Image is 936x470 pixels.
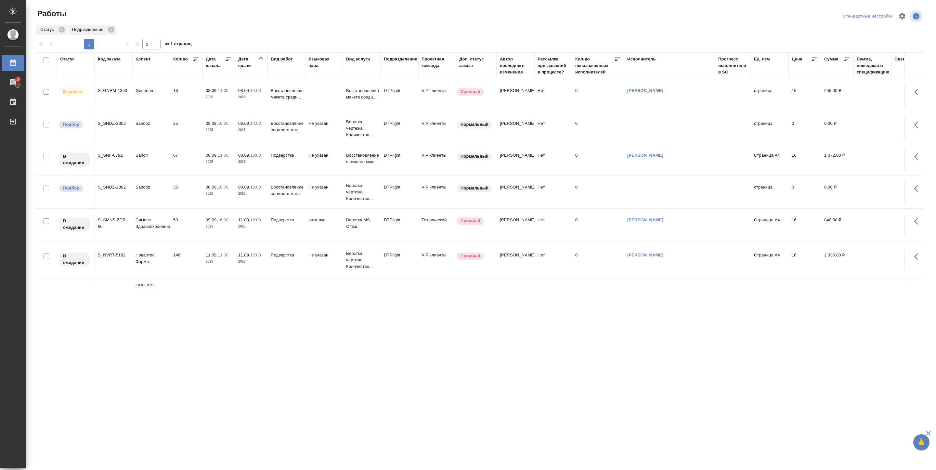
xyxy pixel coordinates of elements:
[218,185,228,189] p: 10:00
[788,84,821,107] td: 16
[627,253,663,257] a: [PERSON_NAME]
[497,84,534,107] td: [PERSON_NAME]
[461,88,480,95] p: Срочный
[497,149,534,172] td: [PERSON_NAME]
[751,181,788,203] td: страница
[98,152,129,159] div: S_SNF-6792
[98,56,121,62] div: Код заказа
[164,40,192,49] span: из 1 страниц
[910,149,926,164] button: Здесь прячутся важные кнопки
[916,436,927,449] span: 🙏
[60,56,75,62] div: Статус
[418,181,456,203] td: VIP клиенты
[788,284,821,307] td: 16
[788,117,821,140] td: 0
[238,56,258,69] div: Дата сдачи
[418,117,456,140] td: VIP клиенты
[305,181,343,203] td: Не указан
[206,217,218,222] p: 09.09,
[98,120,129,127] div: S_SNDZ-2302
[173,56,188,62] div: Кол-во
[238,223,264,230] p: 2025
[271,152,302,159] p: Подверстка
[250,153,261,158] p: 16:00
[572,84,624,107] td: 0
[422,56,453,69] div: Проектная команда
[308,56,340,69] div: Языковая пара
[346,217,377,230] p: Верстка MS Office
[913,434,929,450] button: 🙏
[13,76,23,83] span: 3
[218,217,228,222] p: 16:00
[534,214,572,236] td: Нет
[821,181,853,203] td: 0,00 ₽
[894,8,910,24] span: Настроить таблицу
[459,56,493,69] div: Доп. статус заказа
[572,214,624,236] td: 0
[98,87,129,94] div: S_GNRM-1353
[58,217,91,232] div: Исполнитель назначен, приступать к работе пока рано
[36,8,66,19] span: Работы
[497,181,534,203] td: [PERSON_NAME]
[910,214,926,229] button: Здесь прячутся важные кнопки
[910,181,926,196] button: Здесь прячутся важные кнопки
[381,117,418,140] td: DTPlight
[627,217,663,222] a: [PERSON_NAME]
[461,121,488,128] p: Нормальный
[206,94,232,100] p: 2025
[305,149,343,172] td: Не указан
[821,149,853,172] td: 1 072,00 ₽
[910,117,926,133] button: Здесь прячутся важные кнопки
[821,84,853,107] td: 256,00 ₽
[497,284,534,307] td: [PERSON_NAME]
[841,11,894,21] div: split button
[206,153,218,158] p: 08.09,
[381,284,418,307] td: DTPlight
[461,185,488,191] p: Нормальный
[170,214,202,236] td: 53
[910,284,926,299] button: Здесь прячутся важные кнопки
[170,249,202,271] td: 146
[305,214,343,236] td: англ-рус
[170,284,202,307] td: 348
[218,121,228,126] p: 10:00
[136,120,167,127] p: Sandoz
[497,117,534,140] td: [PERSON_NAME]
[238,217,250,222] p: 11.09,
[824,56,838,62] div: Сумма
[346,87,377,100] p: Восстановление макета средн...
[572,249,624,271] td: 0
[754,56,770,62] div: Ед. изм
[98,217,129,230] div: S_SMNS-ZDR-66
[238,153,250,158] p: 08.09,
[72,26,106,33] p: Подразделение
[418,214,456,236] td: Технический
[305,249,343,271] td: Не указан
[58,252,91,267] div: Исполнитель назначен, приступать к работе пока рано
[170,181,202,203] td: 35
[206,253,218,257] p: 11.09,
[627,153,663,158] a: [PERSON_NAME]
[206,88,218,93] p: 08.09,
[534,84,572,107] td: Нет
[534,181,572,203] td: Нет
[238,185,250,189] p: 08.09,
[718,56,747,75] div: Прогресс исполнителя в SC
[136,152,167,159] p: Sanofi
[788,149,821,172] td: 16
[2,74,24,91] a: 3
[63,121,79,128] p: Подбор
[627,88,663,93] a: [PERSON_NAME]
[534,117,572,140] td: Нет
[136,217,167,230] p: Сименс Здравоохранение
[63,253,86,266] p: В ожидании
[58,120,91,129] div: Можно подбирать исполнителей
[381,181,418,203] td: DTPlight
[250,88,261,93] p: 14:00
[63,218,86,231] p: В ожидании
[271,87,302,100] p: Восстановление макета средн...
[792,56,802,62] div: Цена
[346,119,377,138] p: Верстка чертежа. Количество...
[788,214,821,236] td: 16
[98,252,129,258] div: S_NVRT-5182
